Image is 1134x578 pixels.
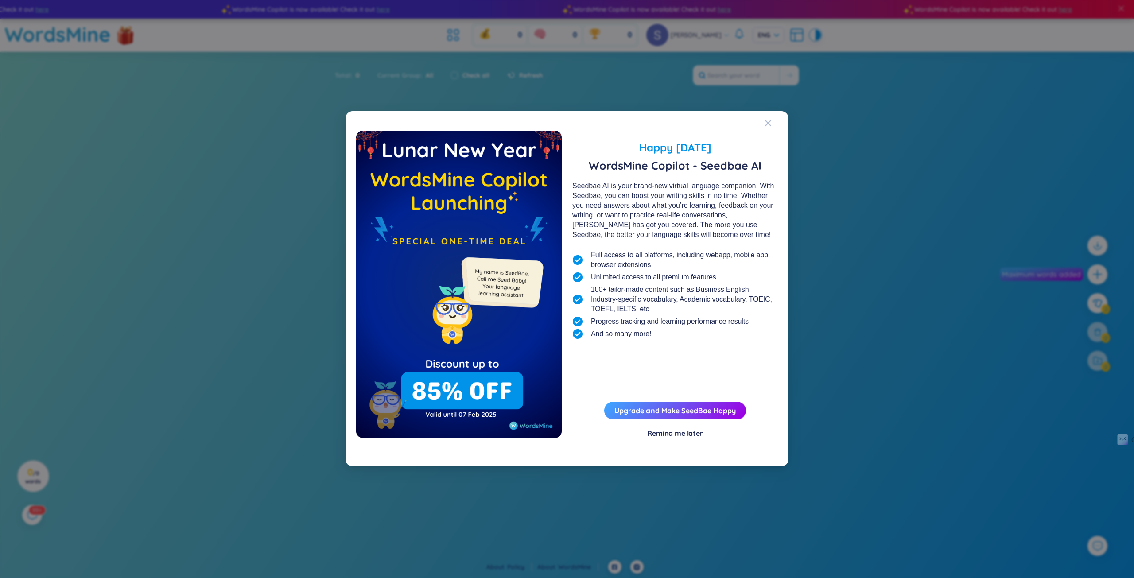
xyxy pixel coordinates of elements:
[457,240,545,328] img: minionSeedbaeMessage.35ffe99e.png
[591,272,716,282] span: Unlimited access to all premium features
[572,140,778,155] span: Happy [DATE]
[765,111,788,135] button: Close
[572,181,778,240] div: Seedbae AI is your brand-new virtual language companion. With Seedbae, you can boost your writing...
[647,429,703,438] div: Remind me later
[591,329,651,339] span: And so many more!
[356,131,562,438] img: wmFlashDealEmpty.967f2bab.png
[572,159,778,172] span: WordsMine Copilot - Seedbae AI
[591,250,778,270] span: Full access to all platforms, including webapp, mobile app, browser extensions
[591,317,749,326] span: Progress tracking and learning performance results
[591,285,778,314] span: 100+ tailor-made content such as Business English, Industry-specific vocabulary, Academic vocabul...
[614,407,736,415] a: Upgrade and Make SeedBae Happy
[604,402,746,420] button: Upgrade and Make SeedBae Happy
